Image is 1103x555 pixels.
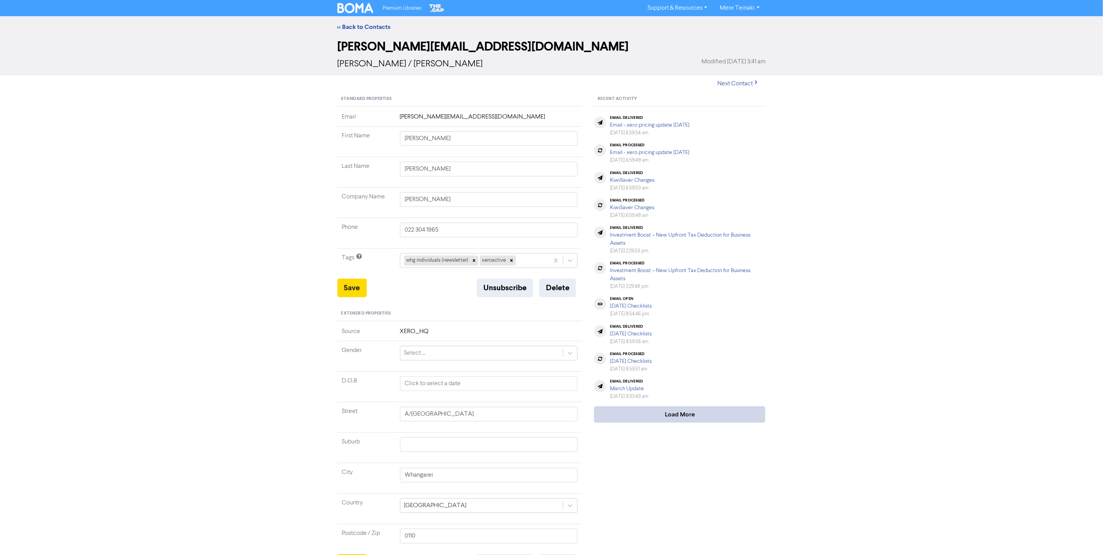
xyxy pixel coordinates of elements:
[610,386,644,391] a: March Update
[594,92,766,107] div: Recent Activity
[610,352,652,356] div: email processed
[610,129,690,137] div: [DATE] 6:59:54 am
[610,393,649,400] div: [DATE] 9:33:49 am
[1064,518,1103,555] iframe: Chat Widget
[337,92,583,107] div: Standard Properties
[395,112,583,127] td: [PERSON_NAME][EMAIL_ADDRESS][DOMAIN_NAME]
[337,371,395,402] td: D.O.B
[610,184,654,192] div: [DATE] 6:59:53 am
[594,406,765,423] button: Load More
[477,279,533,297] button: Unsubscribe
[610,122,690,128] a: Email - xero pricing update [DATE]
[610,283,765,290] div: [DATE] 2:29:48 pm
[428,3,445,13] img: The Gap
[610,303,652,309] a: [DATE] Checklists
[337,432,395,463] td: Suburb
[610,212,654,219] div: [DATE] 6:59:48 am
[337,327,395,341] td: Source
[610,198,654,203] div: email processed
[480,256,507,266] div: xeroactive
[610,247,765,255] div: [DATE] 2:29:53 pm
[539,279,576,297] button: Delete
[641,2,713,14] a: Support & Resources
[610,365,652,373] div: [DATE] 8:59:51 am
[337,218,395,249] td: Phone
[337,341,395,371] td: Gender
[610,379,649,384] div: email delivered
[337,402,395,432] td: Street
[610,225,765,230] div: email delivered
[610,359,652,364] a: [DATE] Checklists
[337,23,391,31] a: << Back to Contacts
[610,331,652,337] a: [DATE] Checklists
[400,376,578,391] input: Click to select a date
[337,463,395,493] td: City
[610,115,690,120] div: email delivered
[610,171,654,175] div: email delivered
[610,310,652,318] div: [DATE] 8:54:46 pm
[404,256,470,266] div: whg individuals (newsletter)
[610,157,690,164] div: [DATE] 6:59:49 am
[610,178,654,183] a: KiwiSaver Changes
[337,249,395,279] td: Tags
[711,76,766,92] button: Next Contact
[395,327,583,341] td: XERO_HQ
[337,306,583,321] div: Extended Properties
[610,338,652,345] div: [DATE] 8:59:56 am
[404,501,467,510] div: [GEOGRAPHIC_DATA]
[610,261,765,266] div: email processed
[702,57,766,66] span: Modified [DATE] 3:41 am
[337,157,395,188] td: Last Name
[610,324,652,329] div: email delivered
[610,232,751,246] a: Investment Boost – New Upfront Tax Deduction for Business Assets
[610,143,690,147] div: email processed
[337,279,367,297] button: Save
[337,188,395,218] td: Company Name
[610,296,652,301] div: email open
[337,59,483,69] span: [PERSON_NAME] / [PERSON_NAME]
[610,268,751,281] a: Investment Boost – New Upfront Tax Deduction for Business Assets
[337,127,395,157] td: First Name
[337,3,374,13] img: BOMA Logo
[610,150,690,155] a: Email - xero pricing update [DATE]
[713,2,766,14] a: Mere Teinaki
[404,349,426,358] div: Select ...
[337,493,395,524] td: Country
[383,6,422,11] span: Premium Libraries:
[610,205,654,210] a: KiwiSaver Changes
[337,524,395,554] td: Postcode / Zip
[337,112,395,127] td: Email
[337,39,766,54] h2: [PERSON_NAME][EMAIL_ADDRESS][DOMAIN_NAME]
